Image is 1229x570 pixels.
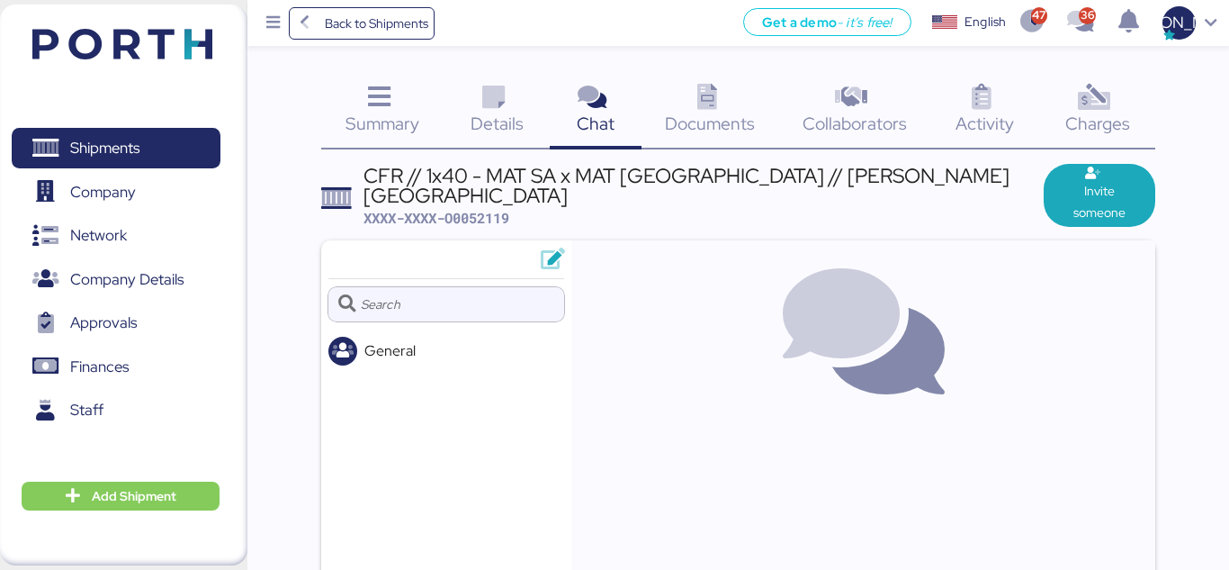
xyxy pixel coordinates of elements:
a: Finances [12,346,220,387]
div: CFR // 1x40 - MAT SA x MAT [GEOGRAPHIC_DATA] // [PERSON_NAME][GEOGRAPHIC_DATA] [363,166,1044,206]
span: Details [471,112,524,135]
span: Staff [70,397,103,423]
div: General [364,342,550,359]
span: Activity [955,112,1014,135]
span: Documents [665,112,755,135]
a: Network [12,215,220,257]
span: Add Shipment [92,485,176,507]
span: Company [70,179,136,205]
span: Shipments [70,135,139,161]
span: Summary [345,112,419,135]
a: Company Details [12,258,220,300]
span: Approvals [70,310,137,336]
input: Search [361,286,554,322]
span: Company Details [70,267,184,293]
button: Invite someone [1044,164,1155,227]
span: Finances [70,354,129,380]
span: Invite someone [1058,180,1141,223]
span: Network [70,222,127,249]
a: Shipments [12,128,220,169]
a: Back to Shipments [289,7,435,40]
button: Add Shipment [22,482,220,511]
span: Back to Shipments [325,13,428,34]
span: Chat [577,112,614,135]
a: Approvals [12,303,220,344]
button: Menu [258,8,289,39]
span: Collaborators [803,112,907,135]
a: Company [12,171,220,213]
span: Charges [1065,112,1130,135]
div: English [964,13,1006,32]
a: Staff [12,390,220,431]
span: XXXX-XXXX-O0052119 [363,209,509,227]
